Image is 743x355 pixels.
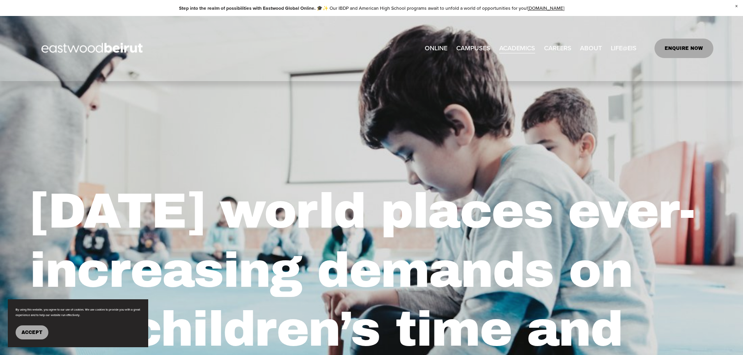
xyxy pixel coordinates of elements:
p: By using this website, you agree to our use of cookies. We use cookies to provide you with a grea... [16,307,140,318]
a: [DOMAIN_NAME] [528,5,564,11]
span: CAMPUSES [456,42,490,54]
span: ACADEMICS [499,42,535,54]
section: Cookie banner [8,299,148,347]
a: ENQUIRE NOW [654,39,713,58]
a: folder dropdown [580,42,602,55]
a: ONLINE [425,42,447,55]
button: Accept [16,325,48,339]
span: LIFE@EIS [611,42,637,54]
a: CAREERS [544,42,571,55]
a: folder dropdown [456,42,490,55]
img: EastwoodIS Global Site [30,28,157,68]
a: folder dropdown [499,42,535,55]
span: ABOUT [580,42,602,54]
span: Accept [21,330,43,335]
a: folder dropdown [611,42,637,55]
